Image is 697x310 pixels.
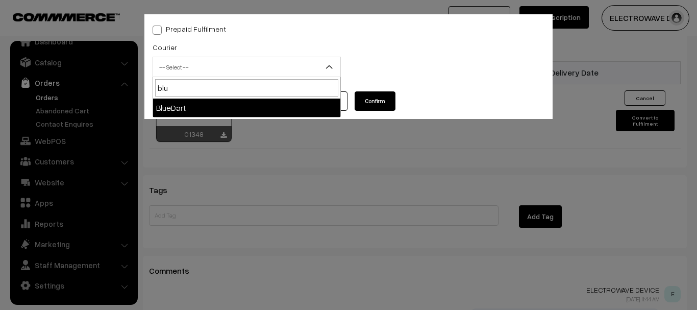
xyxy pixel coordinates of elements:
[153,23,226,34] label: Prepaid Fulfilment
[153,58,340,76] span: -- Select --
[153,42,177,53] label: Courier
[355,91,395,111] button: Confirm
[153,99,340,117] li: BlueDart
[153,57,341,77] span: -- Select --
